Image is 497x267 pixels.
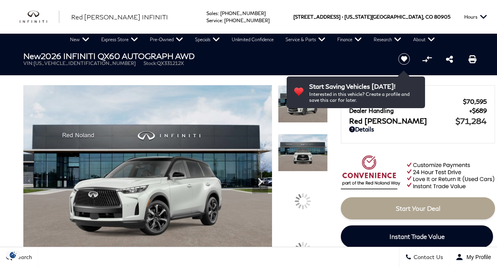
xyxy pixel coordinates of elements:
a: MSRP $70,595 [349,98,487,105]
span: : [218,10,219,16]
span: Service [206,17,222,23]
a: Dealer Handling $689 [349,107,487,114]
span: Sales [206,10,218,16]
a: Instant Trade Value [341,225,493,248]
img: New 2026 Radiant White/Black Obsidian INFINITI AUTOGRAPH AWD image 1 [278,85,328,123]
img: New 2026 Radiant White/Black Obsidian INFINITI AUTOGRAPH AWD image 2 [278,134,328,172]
button: Compare vehicle [421,53,433,65]
span: Stock: [144,60,157,66]
span: $70,595 [463,98,487,105]
span: $71,284 [455,116,487,126]
a: Unlimited Confidence [226,34,280,46]
span: Contact Us [412,254,443,261]
h1: 2026 INFINITI QX60 AUTOGRAPH AWD [23,51,385,60]
a: New [64,34,95,46]
a: About [407,34,441,46]
img: INFINITI [20,11,59,23]
span: My Profile [463,254,491,260]
img: Opt-Out Icon [4,251,22,259]
span: $689 [469,107,487,114]
a: Research [368,34,407,46]
a: Start Your Deal [341,197,495,219]
span: QX331212X [157,60,184,66]
a: Share this New 2026 INFINITI QX60 AUTOGRAPH AWD [446,54,453,64]
button: Save vehicle [395,53,413,65]
a: Red [PERSON_NAME] $71,284 [349,116,487,126]
strong: New [23,51,41,61]
a: Express Store [95,34,144,46]
span: [US_VEHICLE_IDENTIFICATION_NUMBER] [34,60,136,66]
span: Red [PERSON_NAME] [349,116,455,125]
a: [PHONE_NUMBER] [220,10,266,16]
div: Next [252,170,268,194]
span: Dealer Handling [349,107,469,114]
span: Instant Trade Value [389,233,445,240]
a: Service & Parts [280,34,331,46]
span: Start Your Deal [396,204,440,212]
span: Search [12,254,32,261]
a: infiniti [20,11,59,23]
a: Print this New 2026 INFINITI QX60 AUTOGRAPH AWD [469,54,476,64]
button: Open user profile menu [450,247,497,267]
a: [PHONE_NUMBER] [224,17,270,23]
nav: Main Navigation [64,34,441,46]
a: [STREET_ADDRESS] • [US_STATE][GEOGRAPHIC_DATA], CO 80905 [293,14,450,20]
section: Click to Open Cookie Consent Modal [4,251,22,259]
span: MSRP [349,98,463,105]
a: Red [PERSON_NAME] INFINITI [71,12,168,22]
a: Finance [331,34,368,46]
span: VIN: [23,60,34,66]
span: : [222,17,223,23]
a: Specials [189,34,226,46]
span: Red [PERSON_NAME] INFINITI [71,13,168,21]
a: Pre-Owned [144,34,189,46]
a: Details [349,126,487,133]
